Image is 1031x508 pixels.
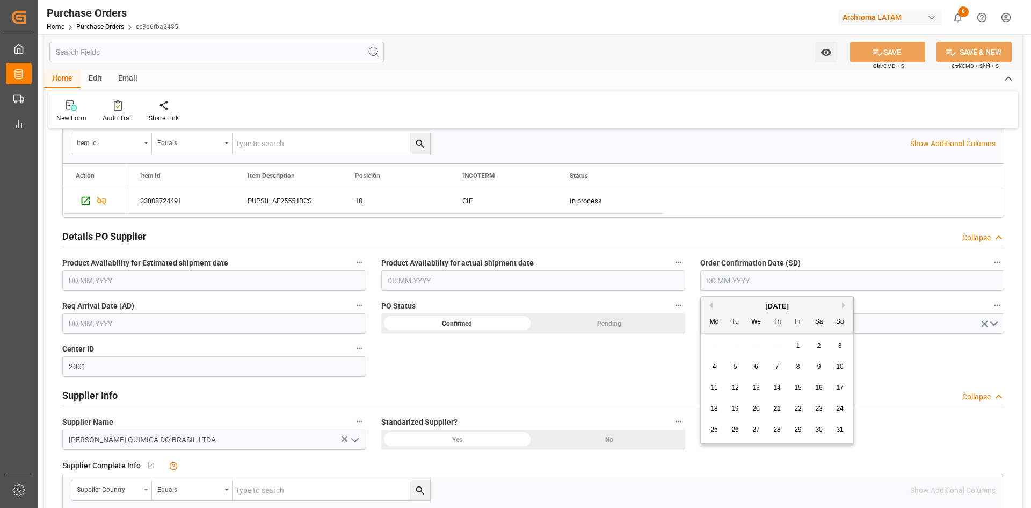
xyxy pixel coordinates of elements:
div: Audit Trail [103,113,133,123]
div: Home [44,70,81,88]
div: Collapse [962,232,991,244]
span: 26 [731,426,738,433]
span: INCOTERM [462,172,495,180]
div: Edit [81,70,110,88]
div: Yes [381,430,533,450]
span: 18 [710,405,717,412]
div: Collapse [962,391,991,403]
div: Choose Monday, August 18th, 2025 [708,402,721,416]
span: 25 [710,426,717,433]
span: 7 [775,363,779,370]
button: SAVE & NEW [936,42,1012,62]
div: Choose Saturday, August 9th, 2025 [812,360,826,374]
button: Standarized Supplier? [671,414,685,428]
input: Search Fields [49,42,384,62]
span: 8 [796,363,800,370]
span: 9 [817,363,821,370]
div: Choose Wednesday, August 13th, 2025 [750,381,763,395]
button: Product Availability for Estimated shipment date [352,255,366,269]
div: Tu [729,316,742,329]
div: Action [76,172,95,180]
div: Choose Thursday, August 7th, 2025 [771,360,784,374]
div: Choose Tuesday, August 19th, 2025 [729,402,742,416]
button: show 8 new notifications [946,5,970,30]
button: search button [410,480,430,500]
div: Choose Saturday, August 23rd, 2025 [812,402,826,416]
span: 4 [713,363,716,370]
span: Supplier Name [62,417,113,428]
div: Equals [157,135,221,148]
span: Item Description [248,172,295,180]
div: Equals [157,482,221,495]
a: Purchase Orders [76,23,124,31]
div: Share Link [149,113,179,123]
button: search button [410,133,430,154]
div: month 2025-08 [704,335,851,440]
p: Show Additional Columns [910,138,996,149]
div: Choose Friday, August 8th, 2025 [792,360,805,374]
div: Email [110,70,146,88]
h2: Supplier Info [62,388,118,403]
div: Choose Sunday, August 17th, 2025 [833,381,847,395]
button: open menu [815,42,837,62]
button: Req Arrival Date (AD) [352,298,366,312]
button: open menu [346,432,362,448]
span: 15 [794,384,801,391]
input: DD.MM.YYYY [62,313,366,334]
span: 2 [817,342,821,349]
span: 23 [815,405,822,412]
input: enter supplier [62,430,366,450]
div: Item Id [77,135,140,148]
div: Choose Monday, August 11th, 2025 [708,381,721,395]
div: Sa [812,316,826,329]
div: Choose Monday, August 4th, 2025 [708,360,721,374]
button: Previous Month [706,302,713,309]
div: Choose Sunday, August 3rd, 2025 [833,339,847,353]
a: Home [47,23,64,31]
div: Fr [792,316,805,329]
div: Purchase Orders [47,5,178,21]
span: Ctrl/CMD + Shift + S [952,62,999,70]
span: 12 [731,384,738,391]
span: 11 [710,384,717,391]
span: 31 [836,426,843,433]
div: Choose Thursday, August 28th, 2025 [771,423,784,437]
span: Item Id [140,172,161,180]
div: Confirmed [381,313,533,334]
span: 28 [773,426,780,433]
button: open menu [152,133,233,154]
div: Pending [533,313,685,334]
div: Choose Saturday, August 30th, 2025 [812,423,826,437]
div: Choose Sunday, August 10th, 2025 [833,360,847,374]
input: Type to search [233,133,430,154]
div: Th [771,316,784,329]
div: New Form [56,113,86,123]
div: Choose Sunday, August 24th, 2025 [833,402,847,416]
input: DD.MM.YYYY [381,270,685,291]
div: Su [833,316,847,329]
span: 24 [836,405,843,412]
div: Choose Friday, August 22nd, 2025 [792,402,805,416]
span: 10 [836,363,843,370]
div: Archroma LATAM [838,10,941,25]
div: 10 [355,189,437,213]
button: Supplier Name [352,414,366,428]
span: Status [570,172,588,180]
span: 20 [752,405,759,412]
div: CIF [462,189,544,213]
div: Supplier Country [77,482,140,495]
input: Type to search [233,480,430,500]
div: In process [557,188,664,213]
div: Choose Friday, August 29th, 2025 [792,423,805,437]
div: We [750,316,763,329]
span: 22 [794,405,801,412]
div: Press SPACE to select this row. [63,188,127,214]
span: 16 [815,384,822,391]
input: DD.MM.YYYY [62,270,366,291]
div: Choose Tuesday, August 26th, 2025 [729,423,742,437]
span: Product Availability for Estimated shipment date [62,257,228,269]
button: Help Center [970,5,994,30]
span: Supplier Complete Info [62,460,141,471]
button: open menu [71,133,152,154]
span: 21 [773,405,780,412]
